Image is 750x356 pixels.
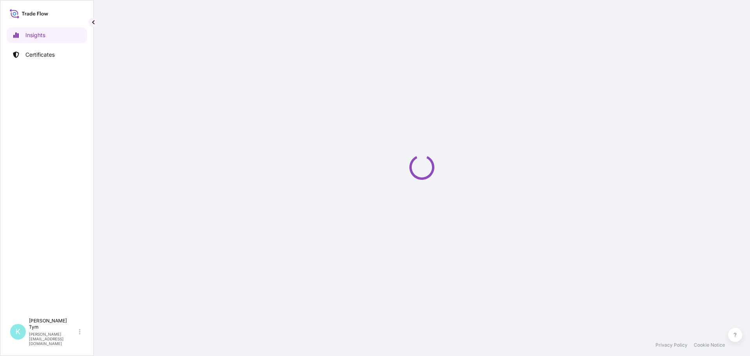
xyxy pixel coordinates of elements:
[694,342,725,348] a: Cookie Notice
[29,332,77,346] p: [PERSON_NAME][EMAIL_ADDRESS][DOMAIN_NAME]
[7,27,87,43] a: Insights
[655,342,687,348] a: Privacy Policy
[7,47,87,63] a: Certificates
[29,318,77,330] p: [PERSON_NAME] Tym
[16,328,20,336] span: K
[25,31,45,39] p: Insights
[25,51,55,59] p: Certificates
